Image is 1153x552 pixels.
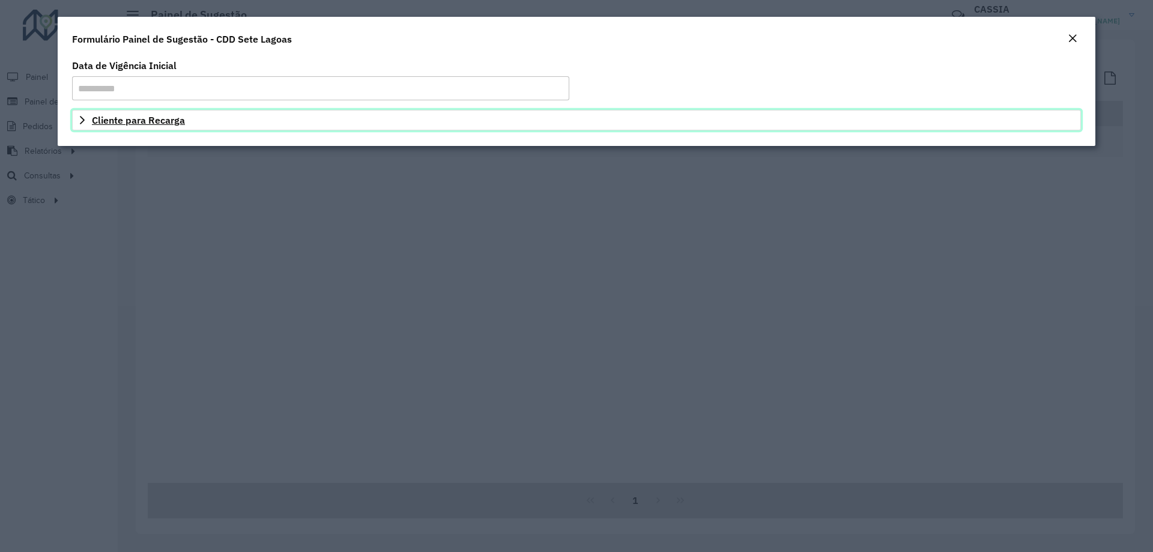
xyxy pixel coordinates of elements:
label: Data de Vigência Inicial [72,58,177,73]
em: Fechar [1068,34,1077,43]
span: Cliente para Recarga [92,115,185,125]
h4: Formulário Painel de Sugestão - CDD Sete Lagoas [72,32,292,46]
a: Cliente para Recarga [72,110,1081,130]
button: Close [1064,31,1081,47]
